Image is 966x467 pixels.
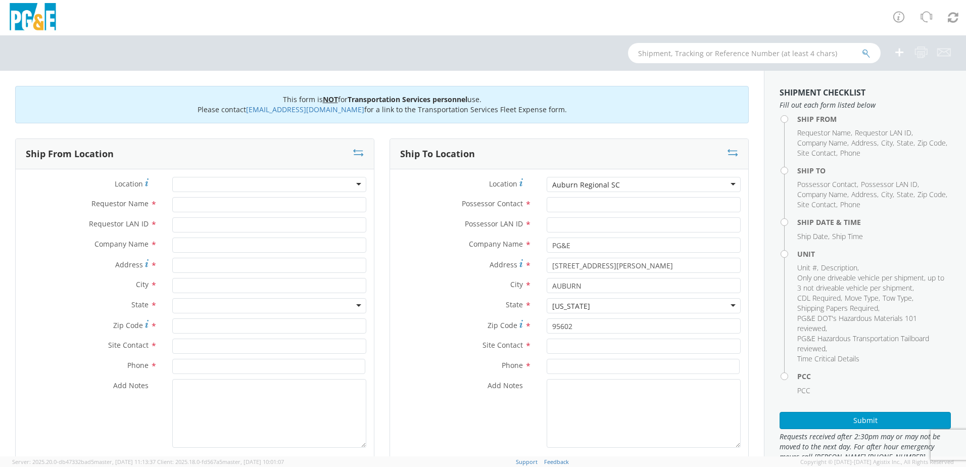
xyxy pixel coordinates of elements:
span: Client: 2025.18.0-fd567a5 [157,458,284,465]
u: NOT [323,95,338,104]
input: Shipment, Tracking or Reference Number (at least 4 chars) [628,43,881,63]
li: , [897,138,915,148]
span: State [131,300,149,309]
span: Company Name [94,239,149,249]
div: Auburn Regional SC [552,180,620,190]
li: , [797,179,858,190]
h4: Unit [797,250,951,258]
span: Tow Type [883,293,912,303]
span: Company Name [469,239,523,249]
span: Time Critical Details [797,354,859,363]
span: Requestor LAN ID [89,219,149,228]
li: , [797,334,948,354]
span: State [897,138,913,148]
span: Possessor LAN ID [861,179,917,189]
span: Location [115,179,143,189]
span: Site Contact [797,148,836,158]
span: Possessor Contact [797,179,857,189]
span: PG&E DOT's Hazardous Materials 101 reviewed [797,313,917,333]
span: Add Notes [488,381,523,390]
span: Ship Time [832,231,863,241]
img: pge-logo-06675f144f4cfa6a6814.png [8,3,58,33]
b: Transportation Services personnel [348,95,467,104]
span: Address [851,138,877,148]
h3: Ship From Location [26,149,114,159]
li: , [797,138,849,148]
span: Phone [502,360,523,370]
span: Zip Code [113,320,143,330]
span: Description [821,263,857,272]
span: PG&E Hazardous Transportation Tailboard reviewed [797,334,929,353]
span: Server: 2025.20.0-db47332bad5 [12,458,156,465]
li: , [797,190,849,200]
span: Possessor Contact [462,199,523,208]
span: Ship Date [797,231,828,241]
li: , [917,190,947,200]
span: Fill out each form listed below [780,100,951,110]
li: , [797,313,948,334]
span: Move Type [845,293,879,303]
li: , [797,128,852,138]
span: CDL Required [797,293,841,303]
span: Phone [840,148,860,158]
li: , [851,138,879,148]
li: , [797,263,818,273]
span: Site Contact [797,200,836,209]
span: Shipping Papers Required [797,303,878,313]
h4: Ship From [797,115,951,123]
span: Phone [127,360,149,370]
li: , [797,148,838,158]
div: [US_STATE] [552,301,590,311]
button: Submit [780,412,951,429]
li: , [917,138,947,148]
li: , [883,293,913,303]
li: , [797,293,842,303]
span: master, [DATE] 11:13:37 [94,458,156,465]
span: master, [DATE] 10:01:07 [222,458,284,465]
span: Requestor LAN ID [855,128,911,137]
li: , [797,303,880,313]
span: Copyright © [DATE]-[DATE] Agistix Inc., All Rights Reserved [800,458,954,466]
span: City [136,279,149,289]
h4: Ship To [797,167,951,174]
span: PCC [797,386,810,395]
span: Site Contact [482,340,523,350]
span: Company Name [797,138,847,148]
li: , [881,190,894,200]
span: Location [489,179,517,189]
span: Address [851,190,877,199]
li: , [855,128,913,138]
span: Site Contact [108,340,149,350]
span: Zip Code [917,138,946,148]
span: Zip Code [488,320,517,330]
span: Zip Code [917,190,946,199]
span: Address [115,260,143,269]
span: City [881,138,893,148]
span: Requestor Name [797,128,851,137]
a: Support [516,458,538,465]
span: Possessor LAN ID [465,219,523,228]
span: Add Notes [113,381,149,390]
span: City [510,279,523,289]
h3: Ship To Location [400,149,475,159]
span: Requestor Name [91,199,149,208]
a: [EMAIL_ADDRESS][DOMAIN_NAME] [246,105,364,114]
h4: PCC [797,372,951,380]
li: , [861,179,919,190]
li: , [881,138,894,148]
li: , [797,200,838,210]
span: Unit # [797,263,817,272]
span: Only one driveable vehicle per shipment, up to 3 not driveable vehicle per shipment [797,273,944,293]
span: Company Name [797,190,847,199]
li: , [851,190,879,200]
span: Requests received after 2:30pm may or may not be moved to the next day. For after hour emergency ... [780,432,951,462]
li: , [845,293,880,303]
span: Address [490,260,517,269]
span: City [881,190,893,199]
a: Feedback [544,458,569,465]
div: This form is for use. Please contact for a link to the Transportation Services Fleet Expense form. [15,86,749,123]
li: , [897,190,915,200]
li: , [797,273,948,293]
li: , [821,263,859,273]
li: , [797,231,830,242]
